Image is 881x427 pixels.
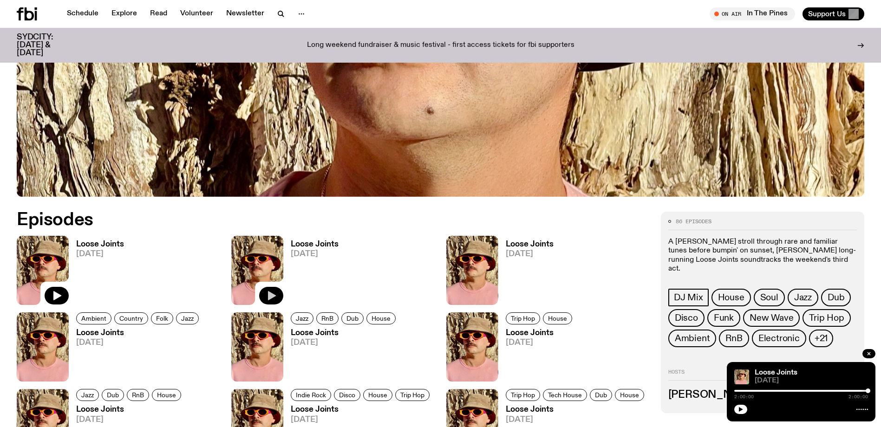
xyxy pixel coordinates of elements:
[674,292,703,303] span: DJ Mix
[668,238,857,273] p: A [PERSON_NAME] stroll through rare and familiar tunes before bumpin' on sunset, [PERSON_NAME] lo...
[498,329,575,382] a: Loose Joints[DATE]
[291,339,398,347] span: [DATE]
[76,389,99,401] a: Jazz
[620,392,639,399] span: House
[107,392,119,399] span: Dub
[734,395,754,399] span: 2:00:00
[61,7,104,20] a: Schedule
[114,312,148,324] a: Country
[76,339,202,347] span: [DATE]
[400,392,424,399] span: Trip Hop
[615,389,644,401] a: House
[221,7,270,20] a: Newsletter
[446,312,498,382] img: Tyson stands in front of a paperbark tree wearing orange sunglasses, a suede bucket hat and a pin...
[231,312,283,382] img: Tyson stands in front of a paperbark tree wearing orange sunglasses, a suede bucket hat and a pin...
[334,389,360,401] a: Disco
[372,315,391,322] span: House
[498,240,554,305] a: Loose Joints[DATE]
[291,250,339,258] span: [DATE]
[803,7,864,20] button: Support Us
[175,7,219,20] a: Volunteer
[743,309,800,327] a: New Wave
[363,389,392,401] a: House
[754,289,785,306] a: Soul
[755,377,868,384] span: [DATE]
[341,312,364,324] a: Dub
[17,33,76,57] h3: SYDCITY: [DATE] & [DATE]
[734,369,749,384] img: Tyson stands in front of a paperbark tree wearing orange sunglasses, a suede bucket hat and a pin...
[815,333,828,343] span: +21
[707,309,740,327] a: Funk
[152,389,181,401] a: House
[506,406,647,414] h3: Loose Joints
[668,330,717,347] a: Ambient
[718,292,744,303] span: House
[339,392,355,399] span: Disco
[106,7,143,20] a: Explore
[366,312,396,324] a: House
[102,389,124,401] a: Dub
[543,312,572,324] a: House
[506,339,575,347] span: [DATE]
[808,10,846,18] span: Support Us
[710,7,795,20] button: On AirIn The Pines
[760,292,778,303] span: Soul
[283,240,339,305] a: Loose Joints[DATE]
[794,292,812,303] span: Jazz
[821,289,851,306] a: Dub
[809,313,844,323] span: Trip Hop
[788,289,818,306] a: Jazz
[346,315,359,322] span: Dub
[368,392,387,399] span: House
[144,7,173,20] a: Read
[69,329,202,382] a: Loose Joints[DATE]
[291,240,339,248] h3: Loose Joints
[291,389,331,401] a: Indie Rock
[81,315,106,322] span: Ambient
[291,416,432,424] span: [DATE]
[714,313,734,323] span: Funk
[446,236,498,305] img: Tyson stands in front of a paperbark tree wearing orange sunglasses, a suede bucket hat and a pin...
[127,389,149,401] a: RnB
[675,333,710,343] span: Ambient
[590,389,612,401] a: Dub
[803,309,850,327] a: Trip Hop
[76,312,111,324] a: Ambient
[750,313,793,323] span: New Wave
[755,369,797,376] a: Loose Joints
[543,389,587,401] a: Tech House
[848,395,868,399] span: 2:00:00
[711,289,751,306] a: House
[76,329,202,337] h3: Loose Joints
[675,313,698,323] span: Disco
[176,312,199,324] a: Jazz
[511,392,535,399] span: Trip Hop
[595,392,607,399] span: Dub
[668,390,857,400] h3: [PERSON_NAME]
[758,333,800,343] span: Electronic
[548,315,567,322] span: House
[291,329,398,337] h3: Loose Joints
[548,392,582,399] span: Tech House
[283,329,398,382] a: Loose Joints[DATE]
[506,389,540,401] a: Trip Hop
[506,416,647,424] span: [DATE]
[181,315,194,322] span: Jazz
[151,312,173,324] a: Folk
[395,389,430,401] a: Trip Hop
[752,330,806,347] a: Electronic
[809,330,833,347] button: +21
[511,315,535,322] span: Trip Hop
[668,289,709,306] a: DJ Mix
[231,236,283,305] img: Tyson stands in front of a paperbark tree wearing orange sunglasses, a suede bucket hat and a pin...
[69,240,124,305] a: Loose Joints[DATE]
[81,392,94,399] span: Jazz
[17,212,578,228] h2: Episodes
[321,315,333,322] span: RnB
[76,250,124,258] span: [DATE]
[725,333,742,343] span: RnB
[307,41,574,50] p: Long weekend fundraiser & music festival - first access tickets for fbi supporters
[291,406,432,414] h3: Loose Joints
[719,330,749,347] a: RnB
